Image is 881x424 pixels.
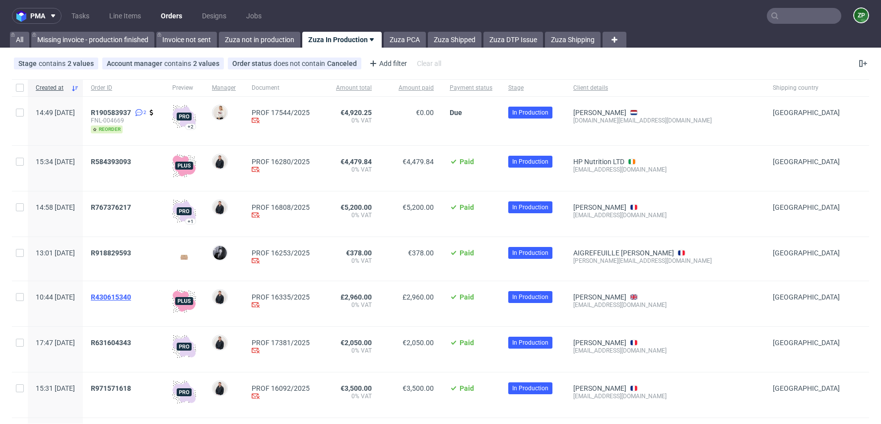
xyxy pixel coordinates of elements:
[240,8,268,24] a: Jobs
[91,117,156,124] span: FNL-004669
[773,158,840,166] span: [GEOGRAPHIC_DATA]
[91,84,156,92] span: Order ID
[573,158,624,166] a: HP Nutrition LTD
[91,109,133,117] a: R190583937
[164,60,193,67] span: contains
[573,339,626,347] a: [PERSON_NAME]
[252,384,310,392] a: PROF 16092/2025
[213,246,227,260] img: Philippe Dubuy
[302,32,382,48] a: Zuza In Production
[773,384,840,392] span: [GEOGRAPHIC_DATA]
[573,249,674,257] a: AIGREFEUILLE [PERSON_NAME]
[36,339,75,347] span: 17:47 [DATE]
[773,339,840,347] span: [GEOGRAPHIC_DATA]
[213,200,227,214] img: Adrian Margula
[773,109,840,117] span: [GEOGRAPHIC_DATA]
[172,84,196,92] span: Preview
[252,84,310,92] span: Document
[91,339,133,347] a: R631604343
[773,84,840,92] span: Shipping country
[545,32,601,48] a: Zuza Shipping
[91,293,131,301] span: R430615340
[36,84,67,92] span: Created at
[326,392,372,400] span: 0% VAT
[384,32,426,48] a: Zuza PCA
[573,109,626,117] a: [PERSON_NAME]
[155,8,188,24] a: Orders
[36,249,75,257] span: 13:01 [DATE]
[326,117,372,124] span: 0% VAT
[172,335,196,359] img: pro-icon.017ec5509f39f3e742e3.png
[252,293,310,301] a: PROF 16335/2025
[403,339,434,347] span: €2,050.00
[213,336,227,350] img: Adrian Margula
[340,339,372,347] span: €2,050.00
[365,56,409,71] div: Add filter
[91,203,131,211] span: R767376217
[103,8,147,24] a: Line Items
[428,32,481,48] a: Zuza Shipped
[450,84,492,92] span: Payment status
[773,293,840,301] span: [GEOGRAPHIC_DATA]
[460,293,474,301] span: Paid
[573,203,626,211] a: [PERSON_NAME]
[460,203,474,211] span: Paid
[172,380,196,404] img: pro-icon.017ec5509f39f3e742e3.png
[512,203,548,212] span: In Production
[107,60,164,67] span: Account manager
[12,8,62,24] button: pma
[172,289,196,313] img: plus-icon.676465ae8f3a83198b3f.png
[213,155,227,169] img: Adrian Margula
[252,339,310,347] a: PROF 17381/2025
[512,248,548,257] span: In Production
[143,109,146,117] span: 2
[188,124,194,129] div: +2
[854,8,868,22] figcaption: ZP
[512,108,548,117] span: In Production
[483,32,543,48] a: Zuza DTP Issue
[327,60,357,67] div: Canceled
[573,166,757,174] div: [EMAIL_ADDRESS][DOMAIN_NAME]
[573,84,757,92] span: Client details
[388,84,434,92] span: Amount paid
[273,60,327,67] span: does not contain
[188,219,194,224] div: +1
[403,203,434,211] span: €5,200.00
[403,384,434,392] span: €3,500.00
[31,32,154,48] a: Missing invoice - production finished
[460,384,474,392] span: Paid
[91,125,123,133] span: reorder
[573,392,757,400] div: [EMAIL_ADDRESS][DOMAIN_NAME]
[573,301,757,309] div: [EMAIL_ADDRESS][DOMAIN_NAME]
[508,84,557,92] span: Stage
[460,158,474,166] span: Paid
[573,257,757,265] div: [PERSON_NAME][EMAIL_ADDRESS][DOMAIN_NAME]
[460,339,474,347] span: Paid
[30,12,45,19] span: pma
[219,32,300,48] a: Zuza not in production
[68,60,94,67] div: 2 values
[18,60,39,67] span: Stage
[91,384,131,392] span: R971571618
[172,154,196,178] img: plus-icon.676465ae8f3a83198b3f.png
[213,106,227,120] img: Mari Fok
[91,109,131,117] span: R190583937
[408,249,434,257] span: €378.00
[340,203,372,211] span: €5,200.00
[91,293,133,301] a: R430615340
[213,290,227,304] img: Adrian Margula
[326,84,372,92] span: Amount total
[415,57,443,70] div: Clear all
[39,60,68,67] span: contains
[512,384,548,393] span: In Production
[403,158,434,166] span: €4,479.84
[403,293,434,301] span: £2,960.00
[326,257,372,265] span: 0% VAT
[773,249,840,257] span: [GEOGRAPHIC_DATA]
[91,339,131,347] span: R631604343
[91,203,133,211] a: R767376217
[340,158,372,166] span: €4,479.84
[36,384,75,392] span: 15:31 [DATE]
[573,293,626,301] a: [PERSON_NAME]
[512,293,548,302] span: In Production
